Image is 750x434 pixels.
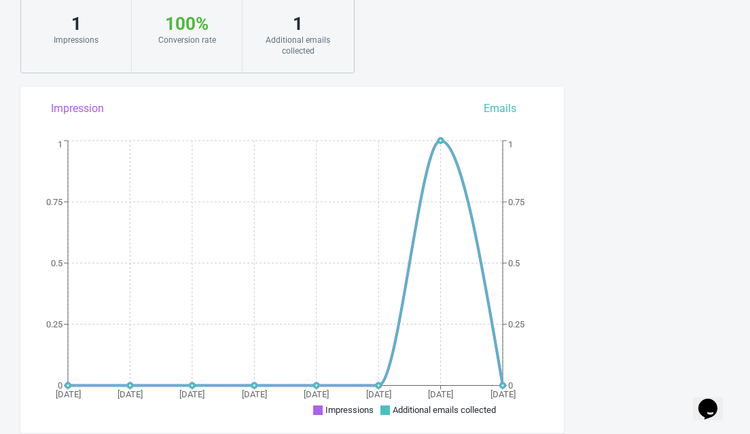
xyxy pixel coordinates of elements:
tspan: [DATE] [428,389,453,399]
div: Impressions [35,35,118,46]
tspan: 0.5 [51,258,62,268]
div: Additional emails collected [256,35,340,56]
span: Additional emails collected [393,405,496,415]
tspan: 1 [508,139,513,149]
div: 1 [256,13,340,35]
div: Conversion rate [145,35,228,46]
tspan: [DATE] [366,389,391,399]
tspan: 0.25 [46,319,62,329]
tspan: 0.75 [46,197,62,207]
tspan: 0 [58,380,62,391]
tspan: 0.5 [508,258,520,268]
div: 1 [35,13,118,35]
tspan: 1 [58,139,62,149]
tspan: [DATE] [304,389,329,399]
iframe: chat widget [693,380,736,420]
span: Impressions [325,405,374,415]
tspan: [DATE] [242,389,267,399]
tspan: 0.75 [508,197,524,207]
tspan: [DATE] [179,389,204,399]
tspan: [DATE] [56,389,81,399]
div: 100 % [145,13,228,35]
tspan: [DATE] [490,389,516,399]
tspan: 0.25 [508,319,524,329]
tspan: 0 [508,380,513,391]
tspan: [DATE] [118,389,143,399]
